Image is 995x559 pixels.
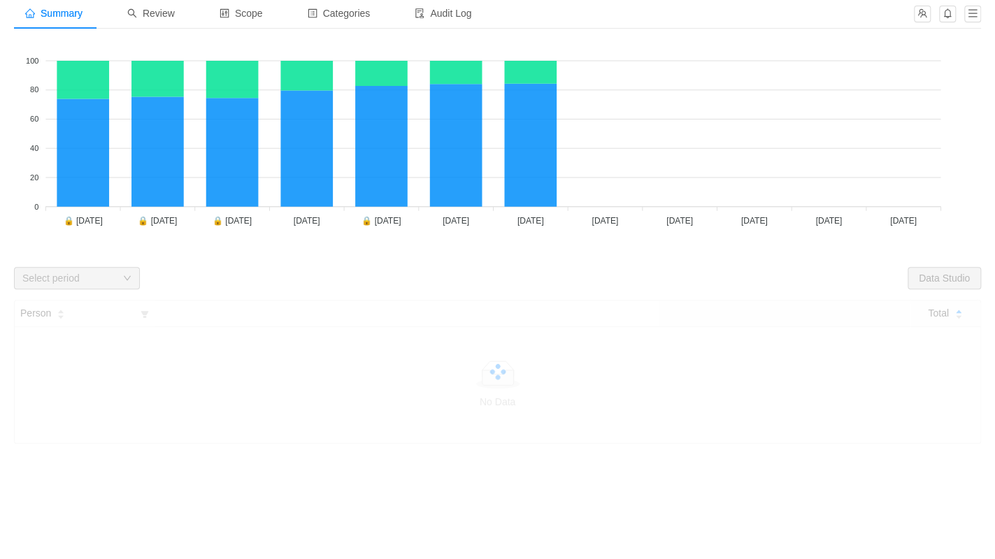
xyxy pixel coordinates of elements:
[443,216,469,226] tspan: [DATE]
[30,85,38,94] tspan: 80
[741,216,768,226] tspan: [DATE]
[213,215,252,226] tspan: 🔒 [DATE]
[30,144,38,152] tspan: 40
[22,271,116,285] div: Select period
[362,215,401,226] tspan: 🔒 [DATE]
[939,6,956,22] button: icon: bell
[220,8,263,19] span: Scope
[34,202,38,210] tspan: 0
[964,6,981,22] button: icon: menu
[138,215,177,226] tspan: 🔒 [DATE]
[517,216,544,226] tspan: [DATE]
[127,8,137,18] i: icon: search
[815,216,842,226] tspan: [DATE]
[308,8,371,19] span: Categories
[30,115,38,123] tspan: 60
[415,8,424,18] i: icon: audit
[26,57,38,65] tspan: 100
[127,8,175,19] span: Review
[25,8,83,19] span: Summary
[308,8,317,18] i: icon: profile
[30,173,38,182] tspan: 20
[592,216,618,226] tspan: [DATE]
[914,6,931,22] button: icon: team
[123,274,131,284] i: icon: down
[64,215,103,226] tspan: 🔒 [DATE]
[890,216,917,226] tspan: [DATE]
[25,8,35,18] i: icon: home
[220,8,229,18] i: icon: control
[666,216,693,226] tspan: [DATE]
[294,216,320,226] tspan: [DATE]
[415,8,471,19] span: Audit Log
